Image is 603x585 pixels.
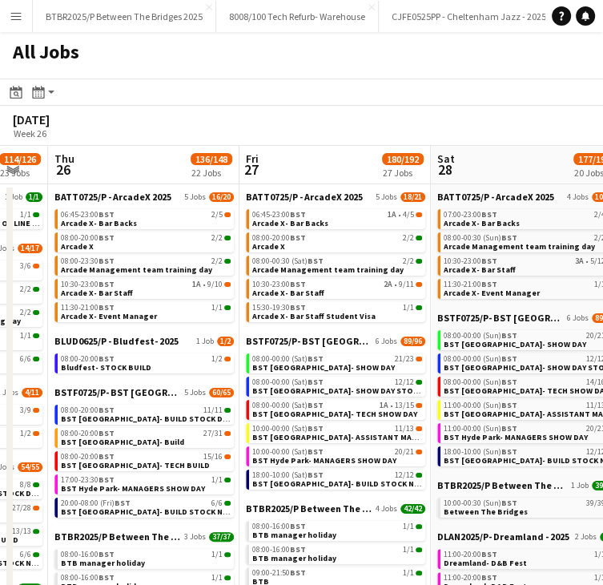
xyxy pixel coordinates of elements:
span: 11:00-20:00 [444,574,497,582]
a: 18:00-10:00 (Sat)BST12/12BST [GEOGRAPHIC_DATA]- BUILD STOCK NIGHTS [252,470,422,488]
span: BATT0725/P - ArcadeX 2025 [246,191,363,203]
a: 10:00-00:00 (Sat)BST20/21BST Hyde Park- MANAGERS SHOW DAY [252,446,422,465]
span: 11/13 [395,425,414,433]
span: BST Hyde Park- BUILD STOCK NIGHTS [252,478,438,489]
span: 136/148 [191,153,232,165]
span: 1A [388,211,396,219]
span: 12/12 [395,378,414,386]
span: 1 Job [5,192,22,202]
span: 37/37 [209,532,234,542]
span: 20:00-08:00 (Fri) [61,499,131,507]
span: 11:30-21:00 [61,304,115,312]
span: 14/17 [18,244,42,253]
a: 08:00-20:00BST11/11BST [GEOGRAPHIC_DATA]- BUILD STOCK DAYS [61,405,231,423]
span: 1/1 [403,304,414,312]
span: 13/13 [12,527,31,535]
span: 3/6 [20,262,31,270]
button: BTBR2025/P Between The Bridges 2025 [33,1,216,32]
span: 18:00-10:00 (Sat) [252,471,324,479]
span: 2/5 [224,212,231,217]
button: CJFE0525PP - Cheltenham Jazz - 2025 [379,1,560,32]
a: BTBR2025/P Between The Bridges 20254 Jobs42/42 [246,502,425,514]
span: Thu [54,151,74,166]
span: 10:30-23:00 [252,280,306,288]
span: 08:00-20:00 [61,453,115,461]
span: BST Hyde Park- MANAGERS SHOW DAY [444,432,588,442]
a: BSTF0725/P- BST [GEOGRAPHIC_DATA]- 20256 Jobs89/96 [246,335,425,347]
span: 12/12 [395,471,414,479]
div: 27 Jobs [383,167,423,179]
span: 54/55 [18,462,42,472]
span: 1/1 [20,332,31,340]
span: 3A [575,257,584,265]
span: BST [290,567,306,578]
span: BST [290,232,306,243]
span: 15/16 [203,453,223,461]
span: 4/5 [403,211,414,219]
span: Arcade Management team training day [61,264,212,275]
span: 10:00-00:00 (Sat) [252,448,324,456]
a: 17:00-23:30BST1/1BST Hyde Park- MANAGERS SHOW DAY [61,474,231,493]
span: BST [308,353,324,364]
span: BSTF0725/P- BST Hyde Park- 2025 [54,386,181,398]
a: 15:30-19:30BST1/1Arcade X- Bar Staff Student Visa [252,302,422,321]
span: BST Hyde Park- ASSISTANT MANAGERS SHOW DAY [252,432,484,442]
span: 10:00-00:30 (Sun) [444,499,517,507]
span: 180/192 [382,153,424,165]
span: Arcade X- Event Manager [61,311,157,321]
a: BTBR2025/P Between The Bridges 20253 Jobs37/37 [54,531,234,543]
span: 1A [192,280,201,288]
span: BST [501,423,517,434]
span: Sat [437,151,455,166]
span: 27/28 [12,504,31,512]
span: 26 [52,160,74,179]
div: • [252,401,422,409]
span: BST [501,353,517,364]
span: 08:00-00:00 (Sat) [252,378,324,386]
span: BST [98,451,115,462]
span: 6/6 [211,499,223,507]
a: 10:30-23:00BST2A•9/11Arcade X- Bar Staff [252,279,422,297]
span: BST [98,353,115,364]
span: 08:00-16:00 [252,522,306,531]
span: BST Hyde Park- TECH SHOW DAY [252,409,417,419]
span: 2/2 [211,257,223,265]
span: 08:00-20:00 [252,234,306,242]
span: BST [481,209,497,220]
div: • [61,280,231,288]
span: Between The Bridges [444,506,528,517]
span: 1/1 [403,546,414,554]
span: Arcade X- Bar Backs [444,218,520,228]
span: 11:30-21:00 [444,280,497,288]
span: 42/42 [400,504,425,514]
span: BTB manager holiday [252,530,336,540]
span: 07:00-23:00 [444,211,497,219]
span: 11:00-00:00 (Sun) [444,425,517,433]
a: 08:00-20:00BST2/2Arcade X [252,232,422,251]
span: 5 Jobs [184,192,206,202]
span: BST [290,544,306,555]
span: 2/2 [211,234,223,242]
span: BST Hyde Park- BUILD STOCK DAYS [61,414,236,424]
span: Arcade X [252,241,285,252]
span: BSTF0725/P- BST Hyde Park- 2025 [437,312,564,324]
span: BTB manager holiday [252,553,336,563]
span: Arcade X- Bar Backs [61,218,137,228]
span: BTBR2025/P Between The Bridges 2025 [437,479,568,491]
div: BSTF0725/P- BST [GEOGRAPHIC_DATA]- 20256 Jobs89/9608:00-00:00 (Sat)BST21/23BST [GEOGRAPHIC_DATA]-... [246,335,425,502]
span: 6/6 [20,355,31,363]
span: DLAN2025/P- Dreamland - 2025 [437,531,569,543]
span: 13/15 [395,401,414,409]
span: 2/2 [224,236,231,240]
span: 2/2 [20,285,31,293]
span: Bludfest- STOCK BUILD [61,362,151,373]
a: 08:00-00:00 (Sat)BST21/23BST [GEOGRAPHIC_DATA]- SHOW DAY [252,353,422,372]
span: BST [501,330,517,341]
span: 15:30-19:30 [252,304,306,312]
span: BTB manager holiday [61,558,145,568]
span: BST [98,549,115,559]
span: 2A [384,280,392,288]
span: BST [290,302,306,313]
span: BST Hyde Park- BUILD STOCK NIGHTS [61,506,247,517]
span: 08:00-00:00 (Sat) [252,401,324,409]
